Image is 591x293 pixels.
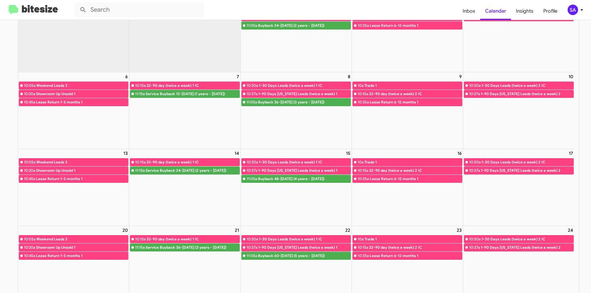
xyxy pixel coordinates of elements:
a: October 8, 2025 [347,72,352,81]
div: Lease Return 1-5 months 1 [36,99,128,105]
a: October 17, 2025 [568,149,574,158]
div: Weekend Leads 3 [36,82,128,89]
a: October 23, 2025 [456,226,463,235]
div: 1-30 Days Leads (twice a week) 1 IC [259,82,351,89]
div: 32-90 day (twice a week) 2 IC [369,91,462,97]
div: Lease Return 1-5 months 1 [36,253,128,259]
td: October 7, 2025 [129,72,240,149]
div: 32-90 day (twice a week) 1 IC [147,159,239,165]
div: 10:37a [469,167,480,174]
div: 1-30 Days Leads (twice a week) 2 IC [481,236,573,242]
td: October 9, 2025 [352,72,463,149]
div: 11:05a [247,253,257,259]
div: Service Buyback 36-[DATE] (3 years - [DATE]) [146,244,239,251]
a: October 7, 2025 [235,72,240,81]
div: 32-90 day (twice a week) 1 IC [147,236,239,242]
div: 10:05a [24,159,35,165]
div: 10:20a [24,244,35,251]
div: 10:35a [358,253,369,259]
div: Buyback 48-[DATE] (4 years - [DATE]) [258,176,351,182]
div: 10:15a [135,82,146,89]
div: 10:37a [247,167,257,174]
a: October 15, 2025 [345,149,352,158]
button: SA [562,5,584,15]
div: 10:20a [24,91,35,97]
a: Insights [511,2,538,20]
a: October 6, 2025 [124,72,129,81]
div: 11:05a [247,22,257,29]
div: Weekend Leads 3 [36,159,128,165]
div: Trade 1 [364,236,462,242]
div: 10:30a [469,159,480,165]
td: October 13, 2025 [18,149,129,226]
div: 10:45a [24,99,35,105]
td: October 17, 2025 [463,149,574,226]
div: Trade 1 [364,82,462,89]
div: 1-30 Days Leads (twice a week) 1 IC [259,159,351,165]
td: October 8, 2025 [240,72,352,149]
div: 1-90 Days [US_STATE] Leads (twice a week) 1 [258,244,351,251]
div: 10:15a [358,91,368,97]
a: October 20, 2025 [121,226,129,235]
div: 11:15a [135,91,145,97]
input: Search [74,2,204,17]
td: October 14, 2025 [129,149,240,226]
a: October 9, 2025 [458,72,463,81]
div: 1-90 Days [US_STATE] Leads (twice a week) 1 [258,91,351,97]
div: Showroom Up Unsold 1 [36,167,128,174]
div: 11:05a [247,176,257,182]
a: October 13, 2025 [122,149,129,158]
a: Profile [538,2,562,20]
div: 10a [358,159,364,165]
a: October 21, 2025 [234,226,240,235]
div: 10:15a [135,159,146,165]
div: 11:05a [247,99,257,105]
div: 10:30a [469,236,480,242]
a: October 14, 2025 [233,149,240,158]
div: 10:20a [24,167,35,174]
div: 10:37a [469,91,480,97]
div: 10:35a [358,22,369,29]
div: 10:37a [469,244,480,251]
div: 10:37a [247,91,257,97]
div: 1-90 Days [US_STATE] Leads (twice a week) 2 [481,244,573,251]
div: 1-30 Days Leads (twice a week) 2 IC [481,159,573,165]
div: Showroom Up Unsold 1 [36,91,128,97]
div: 10:35a [358,176,369,182]
a: October 22, 2025 [344,226,352,235]
div: Showroom Up Unsold 1 [36,244,128,251]
div: 32-90 day (twice a week) 2 IC [369,167,462,174]
div: 10:30a [247,82,258,89]
div: Weekend Leads 3 [36,236,128,242]
div: 11:15a [135,167,145,174]
div: 10:30a [247,159,258,165]
div: 10:37a [247,244,257,251]
div: 10:45a [24,253,35,259]
div: 1-90 Days [US_STATE] Leads (twice a week) 2 [481,91,573,97]
div: 32-90 day (twice a week) 2 IC [369,244,462,251]
div: Buyback 36-[DATE] (3 years - [DATE]) [258,99,351,105]
div: 1-30 Days Leads (twice a week) 1 IC [259,236,351,242]
a: Inbox [458,2,480,20]
div: 10a [358,82,364,89]
div: 10:15a [135,236,146,242]
div: 10:05a [24,82,35,89]
div: 10:15a [358,167,368,174]
div: 10a [358,236,364,242]
div: Lease Return 6-12 months 1 [370,22,462,29]
div: 1-90 Days [US_STATE] Leads (twice a week) 1 [258,167,351,174]
div: Service Buyback 24-[DATE] (2 years - [DATE]) [146,167,239,174]
div: 11:15a [135,244,145,251]
a: October 24, 2025 [567,226,574,235]
div: Lease Return 6-12 months 1 [370,253,462,259]
div: Lease Return 6-12 months 1 [370,176,462,182]
div: Trade 1 [364,159,462,165]
a: Calendar [480,2,511,20]
div: Buyback 60-[DATE] (5 years - [DATE]) [258,253,351,259]
div: 32-90 day (twice a week) 1 IC [147,82,239,89]
td: October 10, 2025 [463,72,574,149]
td: October 6, 2025 [18,72,129,149]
